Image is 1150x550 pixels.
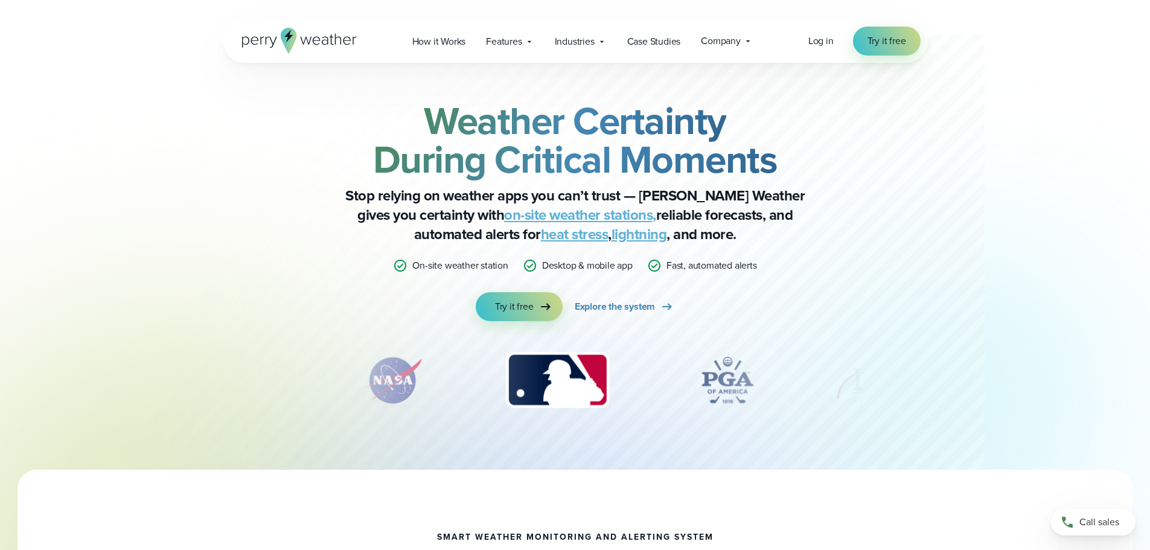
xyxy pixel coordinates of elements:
img: PGA.svg [679,350,776,411]
p: Fast, automated alerts [666,258,757,273]
p: Desktop & mobile app [542,258,633,273]
span: Case Studies [627,34,681,49]
span: Call sales [1079,515,1119,529]
a: Call sales [1051,509,1136,536]
a: How it Works [402,29,476,54]
div: slideshow [283,350,867,417]
div: 2 of 12 [351,350,436,411]
div: 3 of 12 [494,350,621,411]
span: Try it free [867,34,906,48]
h1: smart weather monitoring and alerting system [437,532,714,542]
a: Try it free [476,292,563,321]
a: Log in [808,34,834,48]
span: Features [486,34,522,49]
div: 5 of 12 [834,350,930,411]
a: Explore the system [575,292,674,321]
span: Try it free [495,299,534,314]
a: on-site weather stations, [504,204,656,226]
img: NASA.svg [351,350,436,411]
img: Turner-Construction_1.svg [121,350,293,411]
div: 1 of 12 [121,350,293,411]
span: Industries [555,34,595,49]
span: How it Works [412,34,466,49]
p: Stop relying on weather apps you can’t trust — [PERSON_NAME] Weather gives you certainty with rel... [334,186,817,244]
a: heat stress [541,223,609,245]
div: 4 of 12 [679,350,776,411]
span: Company [701,34,741,48]
a: lightning [612,223,667,245]
img: DPR-Construction.svg [834,350,930,411]
strong: Weather Certainty During Critical Moments [373,92,778,188]
span: Explore the system [575,299,655,314]
a: Try it free [853,27,921,56]
a: Case Studies [617,29,691,54]
p: On-site weather station [412,258,508,273]
img: MLB.svg [494,350,621,411]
